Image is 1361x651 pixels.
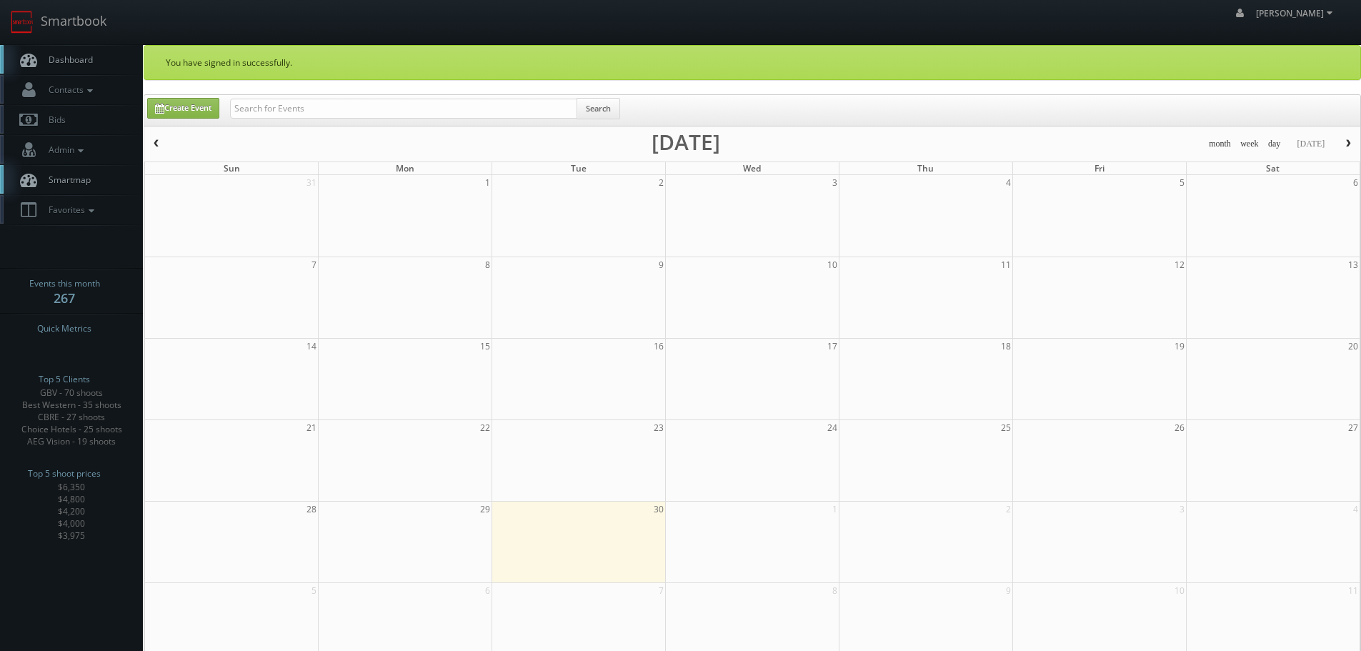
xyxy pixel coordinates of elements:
strong: 267 [54,289,75,307]
button: month [1204,135,1236,153]
span: 5 [1178,175,1186,190]
span: 13 [1347,257,1360,272]
img: smartbook-logo.png [11,11,34,34]
span: Smartmap [41,174,91,186]
span: 6 [1352,175,1360,190]
span: 31 [305,175,318,190]
span: Top 5 Clients [39,372,90,387]
span: Bids [41,114,66,126]
span: 7 [310,257,318,272]
span: 2 [657,175,665,190]
span: 28 [305,502,318,517]
span: 1 [484,175,492,190]
span: 29 [479,502,492,517]
span: 9 [1004,583,1012,598]
span: Mon [396,162,414,174]
span: Events this month [29,277,100,291]
span: 4 [1004,175,1012,190]
span: 18 [999,339,1012,354]
span: 7 [657,583,665,598]
span: 21 [305,420,318,435]
span: 15 [479,339,492,354]
span: 8 [831,583,839,598]
span: Favorites [41,204,98,216]
span: 3 [831,175,839,190]
span: 17 [826,339,839,354]
span: 8 [484,257,492,272]
button: [DATE] [1292,135,1330,153]
span: 11 [1347,583,1360,598]
span: Thu [917,162,934,174]
span: 19 [1173,339,1186,354]
span: Contacts [41,84,96,96]
span: 4 [1352,502,1360,517]
span: Admin [41,144,87,156]
span: Wed [743,162,761,174]
span: Quick Metrics [37,322,91,336]
span: 6 [484,583,492,598]
span: 16 [652,339,665,354]
span: 30 [652,502,665,517]
input: Search for Events [230,99,577,119]
span: 11 [999,257,1012,272]
span: 27 [1347,420,1360,435]
span: 10 [1173,583,1186,598]
span: Tue [571,162,587,174]
span: Sun [224,162,240,174]
p: You have signed in successfully. [166,56,1339,69]
span: 26 [1173,420,1186,435]
span: 9 [657,257,665,272]
span: 25 [999,420,1012,435]
span: 1 [831,502,839,517]
span: 14 [305,339,318,354]
span: Dashboard [41,54,93,66]
span: Fri [1095,162,1105,174]
a: Create Event [147,98,219,119]
span: 2 [1004,502,1012,517]
span: 24 [826,420,839,435]
button: day [1263,135,1286,153]
button: Search [577,98,620,119]
span: Sat [1266,162,1280,174]
span: 10 [826,257,839,272]
span: 20 [1347,339,1360,354]
h2: [DATE] [652,135,720,149]
button: week [1235,135,1264,153]
span: 22 [479,420,492,435]
span: 23 [652,420,665,435]
span: 5 [310,583,318,598]
span: Top 5 shoot prices [28,467,101,481]
span: 12 [1173,257,1186,272]
span: 3 [1178,502,1186,517]
span: [PERSON_NAME] [1256,7,1337,19]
